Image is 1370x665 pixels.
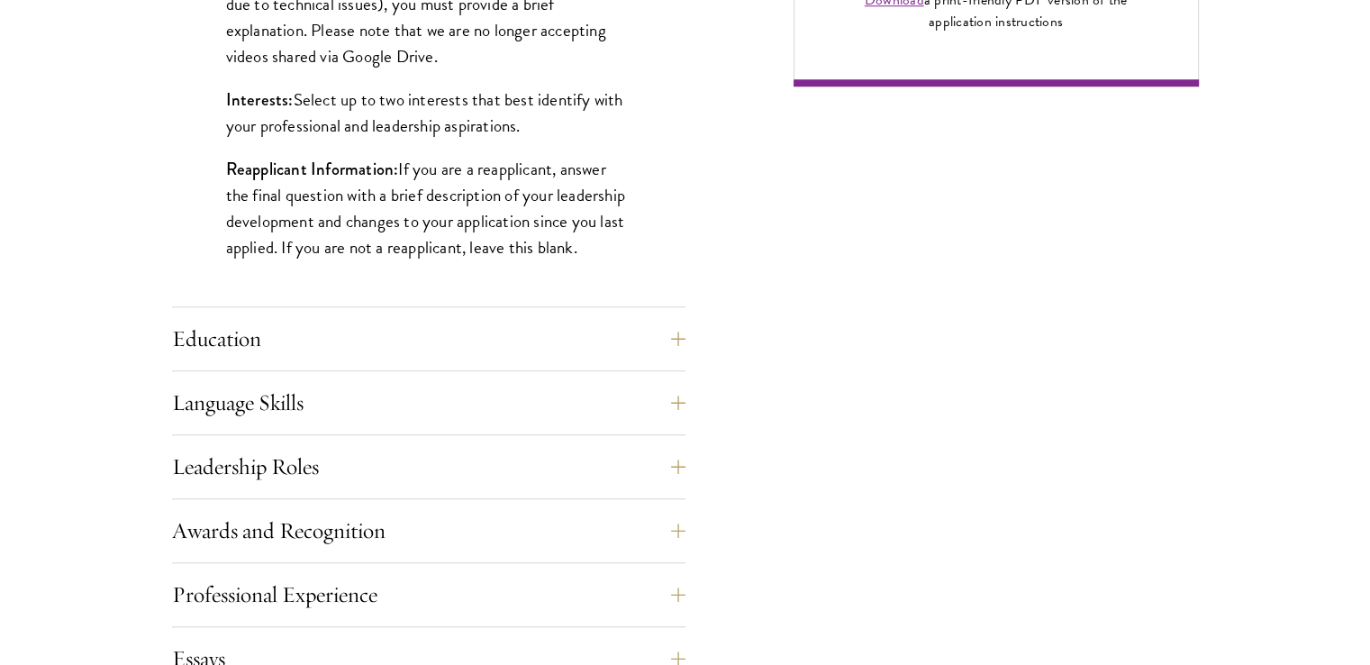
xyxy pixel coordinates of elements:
p: Select up to two interests that best identify with your professional and leadership aspirations. [226,87,631,139]
button: Language Skills [172,381,685,424]
strong: Reapplicant Information: [226,157,399,181]
button: Leadership Roles [172,445,685,488]
button: Education [172,317,685,360]
p: If you are a reapplicant, answer the final question with a brief description of your leadership d... [226,156,631,260]
button: Professional Experience [172,573,685,616]
button: Awards and Recognition [172,509,685,552]
strong: Interests: [226,87,294,112]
